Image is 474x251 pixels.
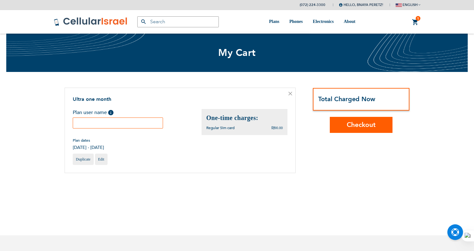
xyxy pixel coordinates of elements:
a: Edit [95,154,108,165]
button: english [396,0,420,9]
span: ₪90.00 [271,126,283,130]
img: english [396,3,402,7]
span: [DATE] - [DATE] [73,145,104,150]
a: (072) 224-3300 [300,3,325,7]
span: Duplicate [76,157,91,161]
span: Plan dates [73,138,104,143]
img: Cellular Israel Logo [54,17,128,26]
span: Help [108,110,113,115]
span: Checkout [347,120,376,129]
a: Plans [269,10,279,34]
span: Hello, BNAYA PERETZ! [339,3,383,7]
span: Regular Sim card [206,125,234,130]
span: My Cart [218,46,256,59]
span: About [344,19,355,24]
span: Electronics [313,19,334,24]
button: Checkout [330,117,392,133]
a: Ultra one month [73,96,111,103]
h2: One-time charges: [206,114,283,122]
a: About [344,10,355,34]
a: Electronics [313,10,334,34]
span: Phones [289,19,303,24]
span: Plan user name [73,109,107,116]
span: Edit [98,157,104,161]
a: Duplicate [73,154,94,165]
strong: Total Charged Now [318,95,375,103]
a: Phones [289,10,303,34]
input: Search [137,16,219,27]
span: 1 [417,16,419,21]
a: 1 [412,19,419,26]
span: Plans [269,19,279,24]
